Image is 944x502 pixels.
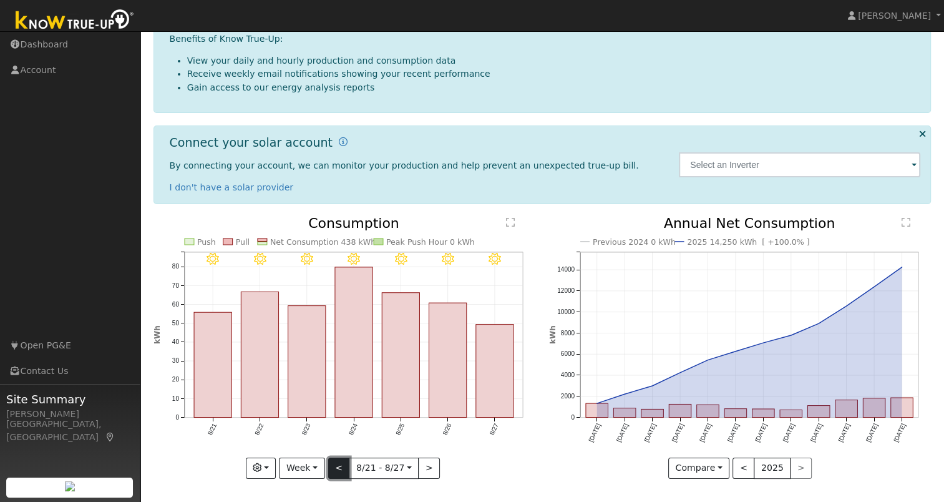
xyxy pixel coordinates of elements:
text: 8000 [560,330,575,337]
text: 14000 [557,266,575,273]
rect: onclick="" [780,410,802,418]
text: 8/23 [300,422,311,436]
div: [GEOGRAPHIC_DATA], [GEOGRAPHIC_DATA] [6,418,134,444]
text: [DATE] [781,422,796,443]
rect: onclick="" [669,405,691,418]
text: 8/27 [489,422,500,436]
circle: onclick="" [789,333,794,338]
text:  [902,217,910,227]
text: kWh [153,325,162,344]
text: [DATE] [670,422,684,443]
rect: onclick="" [194,312,231,418]
rect: onclick="" [476,325,513,418]
i: 8/25 - Clear [395,253,407,265]
text: 8/26 [442,422,453,436]
text: [DATE] [726,422,740,443]
text: 8/21 [207,422,218,436]
text: Annual Net Consumption [664,215,835,231]
circle: onclick="" [816,321,821,326]
text: [DATE] [892,422,907,443]
button: 2025 [754,458,791,479]
circle: onclick="" [761,340,766,345]
text: 2025 14,250 kWh [ +100.0% ] [687,237,810,247]
text: Previous 2024 0 kWh [593,237,676,247]
rect: onclick="" [863,398,885,418]
rect: onclick="" [613,408,636,418]
text: Push [197,237,216,247]
circle: onclick="" [594,401,599,406]
text: [DATE] [837,422,851,443]
rect: onclick="" [835,400,858,418]
rect: onclick="" [752,409,774,418]
rect: onclick="" [724,409,747,418]
i: 8/23 - Clear [301,253,313,265]
text: [DATE] [754,422,768,443]
rect: onclick="" [288,306,325,418]
circle: onclick="" [705,358,710,363]
circle: onclick="" [844,303,849,308]
img: retrieve [65,481,75,491]
button: > [418,458,440,479]
text:  [506,217,515,227]
rect: onclick="" [382,293,419,418]
text: [DATE] [698,422,713,443]
rect: onclick="" [241,292,278,417]
text: 40 [172,338,179,345]
span: By connecting your account, we can monitor your production and help prevent an unexpected true-up... [170,160,639,170]
text: 70 [172,282,179,288]
text: [DATE] [615,422,629,443]
button: Week [279,458,324,479]
span: Site Summary [6,391,134,408]
text: 12000 [557,287,575,294]
text: [DATE] [587,422,601,443]
text: [DATE] [865,422,879,443]
text: [DATE] [809,422,824,443]
text: Net Consumption 438 kWh [270,237,376,247]
text: 4000 [560,372,575,378]
a: Map [105,432,116,442]
circle: onclick="" [678,370,683,375]
span: [PERSON_NAME] [858,11,931,21]
text: 0 [571,414,575,421]
text: 0 [175,414,179,421]
text: 10 [172,395,179,402]
text: 50 [172,320,179,327]
circle: onclick="" [650,383,654,388]
rect: onclick="" [891,398,913,418]
text: [DATE] [643,422,657,443]
circle: onclick="" [733,349,738,354]
text: 30 [172,357,179,364]
text: Pull [235,237,249,247]
a: I don't have a solar provider [170,182,294,192]
text: 8/25 [394,422,406,436]
text: 8/24 [348,422,359,436]
i: 8/24 - Clear [348,253,360,265]
div: [PERSON_NAME] [6,408,134,421]
text: Peak Push Hour 0 kWh [386,237,475,247]
text: 80 [172,263,179,270]
text: 2000 [560,393,575,400]
text: 10000 [557,308,575,315]
i: 8/22 - Clear [253,253,266,265]
p: Benefits of Know True-Up: [170,32,921,46]
text: 8/22 [253,422,265,436]
circle: onclick="" [622,391,627,396]
text: 20 [172,376,179,383]
h1: Connect your solar account [170,135,333,150]
li: Receive weekly email notifications showing your recent performance [187,67,921,81]
i: 8/21 - Clear [207,253,219,265]
rect: onclick="" [807,406,830,418]
li: View your daily and hourly production and consumption data [187,54,921,67]
i: 8/27 - Clear [489,253,501,265]
text: kWh [548,325,557,344]
rect: onclick="" [696,405,719,417]
text: 6000 [560,350,575,357]
button: < [732,458,754,479]
img: Know True-Up [9,7,140,35]
circle: onclick="" [872,284,877,289]
rect: onclick="" [429,303,467,418]
i: 8/26 - Clear [442,253,454,265]
rect: onclick="" [335,267,372,418]
circle: onclick="" [900,265,905,270]
button: Compare [668,458,730,479]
